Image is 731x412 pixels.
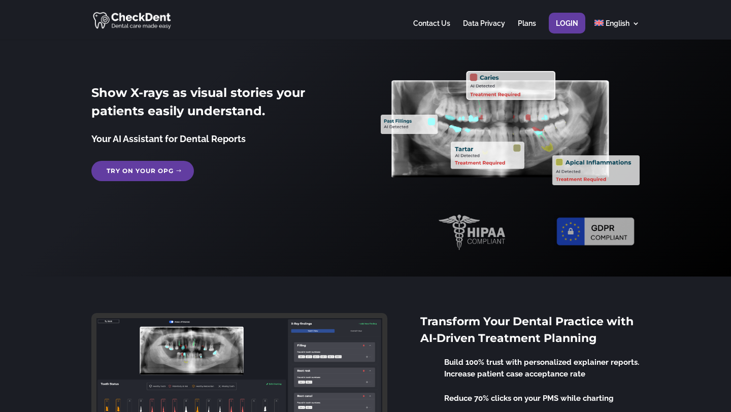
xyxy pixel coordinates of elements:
[91,133,246,144] span: Your AI Assistant for Dental Reports
[91,161,194,181] a: Try on your OPG
[420,315,634,345] span: Transform Your Dental Practice with AI-Driven Treatment Planning
[444,358,639,379] span: Build 100% trust with personalized explainer reports. Increase patient case acceptance rate
[444,394,614,403] span: Reduce 70% clicks on your PMS while charting
[463,20,505,40] a: Data Privacy
[606,19,629,27] span: English
[518,20,536,40] a: Plans
[381,71,640,185] img: X_Ray_annotated
[413,20,450,40] a: Contact Us
[594,20,640,40] a: English
[93,10,173,30] img: CheckDent AI
[556,20,578,40] a: Login
[91,84,350,125] h2: Show X-rays as visual stories your patients easily understand.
